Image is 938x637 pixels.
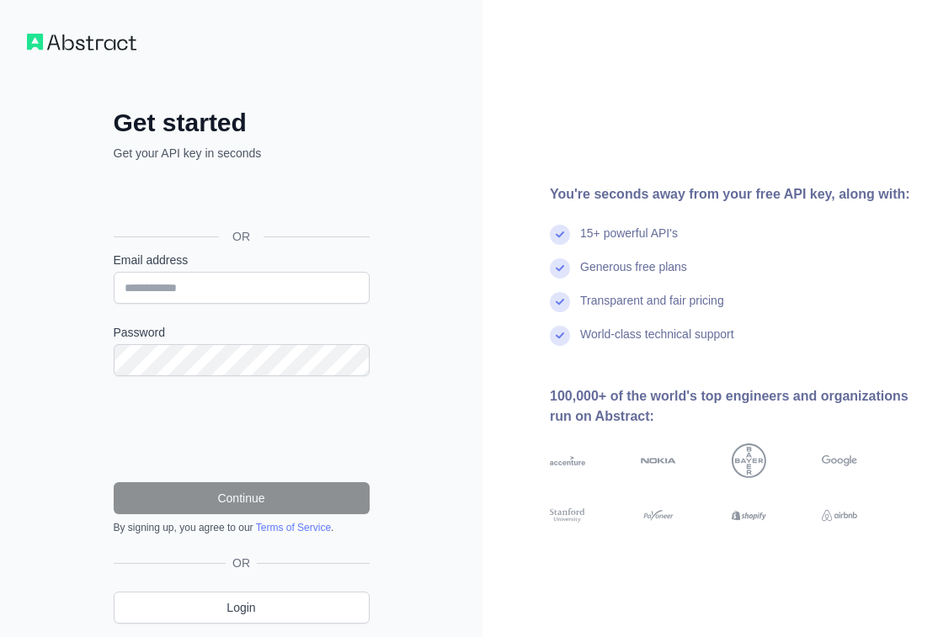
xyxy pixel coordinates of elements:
img: check mark [550,326,570,346]
img: Workflow [27,34,136,50]
img: nokia [641,443,676,479]
img: check mark [550,258,570,279]
img: stanford university [550,507,585,524]
img: bayer [732,443,767,479]
label: Password [114,324,370,341]
img: google [822,443,857,479]
div: Generous free plans [580,258,687,292]
img: check mark [550,292,570,312]
div: Transparent and fair pricing [580,292,724,326]
iframe: reCAPTCHA [114,396,370,462]
a: Login [114,592,370,624]
span: OR [226,555,257,571]
span: OR [219,228,264,245]
button: Continue [114,482,370,514]
div: You're seconds away from your free API key, along with: [550,184,911,204]
img: check mark [550,225,570,245]
a: Terms of Service [256,522,331,533]
div: 100,000+ of the world's top engineers and organizations run on Abstract: [550,386,911,427]
p: Get your API key in seconds [114,145,370,162]
iframe: Sign in with Google Button [105,180,375,217]
div: 15+ powerful API's [580,225,678,258]
img: shopify [732,507,767,524]
label: Email address [114,252,370,268]
div: By signing up, you agree to our . [114,521,370,534]
img: accenture [550,443,585,479]
h2: Get started [114,108,370,138]
img: payoneer [641,507,676,524]
img: airbnb [822,507,857,524]
div: World-class technical support [580,326,734,359]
